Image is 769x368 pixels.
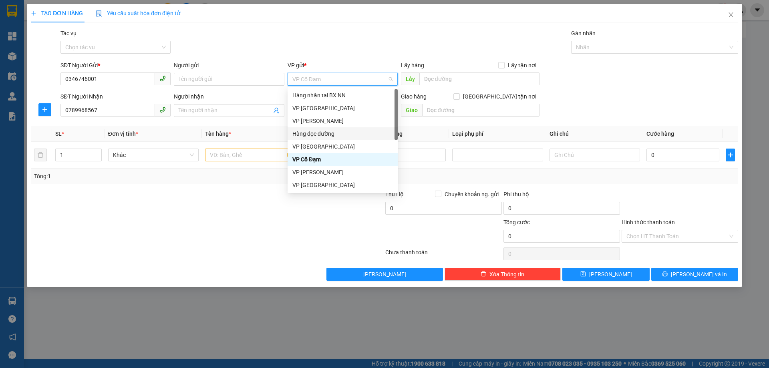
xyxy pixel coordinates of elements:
[292,155,393,164] div: VP Cổ Đạm
[288,140,398,153] div: VP Hà Đông
[31,10,36,16] span: plus
[273,107,280,114] span: user-add
[60,30,76,36] label: Tác vụ
[96,10,102,17] img: icon
[726,149,735,161] button: plus
[292,104,393,113] div: VP [GEOGRAPHIC_DATA]
[159,75,166,82] span: phone
[38,103,51,116] button: plus
[441,190,502,199] span: Chuyển khoản ng. gửi
[363,270,406,279] span: [PERSON_NAME]
[550,149,640,161] input: Ghi Chú
[622,219,675,225] label: Hình thức thanh toán
[326,268,443,281] button: [PERSON_NAME]
[671,270,727,279] span: [PERSON_NAME] và In
[580,271,586,278] span: save
[174,92,284,101] div: Người nhận
[159,107,166,113] span: phone
[449,126,546,142] th: Loại phụ phí
[503,190,620,202] div: Phí thu hộ
[489,270,524,279] span: Xóa Thông tin
[651,268,738,281] button: printer[PERSON_NAME] và In
[292,142,393,151] div: VP [GEOGRAPHIC_DATA]
[288,115,398,127] div: VP Hoàng Liệt
[60,92,171,101] div: SĐT Người Nhận
[401,72,419,85] span: Lấy
[292,91,393,100] div: Hàng nhận tại BX NN
[728,12,734,18] span: close
[292,129,393,138] div: Hàng dọc đường
[419,72,540,85] input: Dọc đường
[288,127,398,140] div: Hàng dọc đường
[31,10,83,16] span: TẠO ĐƠN HÀNG
[646,131,674,137] span: Cước hàng
[34,172,297,181] div: Tổng: 1
[481,271,486,278] span: delete
[288,89,398,102] div: Hàng nhận tại BX NN
[401,62,424,68] span: Lấy hàng
[460,92,540,101] span: [GEOGRAPHIC_DATA] tận nơi
[34,149,47,161] button: delete
[205,131,231,137] span: Tên hàng
[174,61,284,70] div: Người gửi
[108,131,138,137] span: Đơn vị tính
[60,61,171,70] div: SĐT Người Gửi
[503,219,530,225] span: Tổng cước
[726,152,734,158] span: plus
[401,104,422,117] span: Giao
[288,179,398,191] div: VP Xuân Giang
[422,104,540,117] input: Dọc đường
[288,102,398,115] div: VP Mỹ Đình
[401,93,427,100] span: Giao hàng
[292,181,393,189] div: VP [GEOGRAPHIC_DATA]
[96,10,180,16] span: Yêu cầu xuất hóa đơn điện tử
[113,149,194,161] span: Khác
[562,268,649,281] button: save[PERSON_NAME]
[384,248,503,262] div: Chưa thanh toán
[589,270,632,279] span: [PERSON_NAME]
[385,191,404,197] span: Thu Hộ
[445,268,561,281] button: deleteXóa Thông tin
[288,153,398,166] div: VP Cổ Đạm
[571,30,596,36] label: Gán nhãn
[55,131,62,137] span: SL
[546,126,643,142] th: Ghi chú
[39,107,51,113] span: plus
[288,61,398,70] div: VP gửi
[505,61,540,70] span: Lấy tận nơi
[288,166,398,179] div: VP Cương Gián
[720,4,742,26] button: Close
[292,168,393,177] div: VP [PERSON_NAME]
[205,149,296,161] input: VD: Bàn, Ghế
[373,149,446,161] input: 0
[292,73,393,85] span: VP Cổ Đạm
[292,117,393,125] div: VP [PERSON_NAME]
[662,271,668,278] span: printer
